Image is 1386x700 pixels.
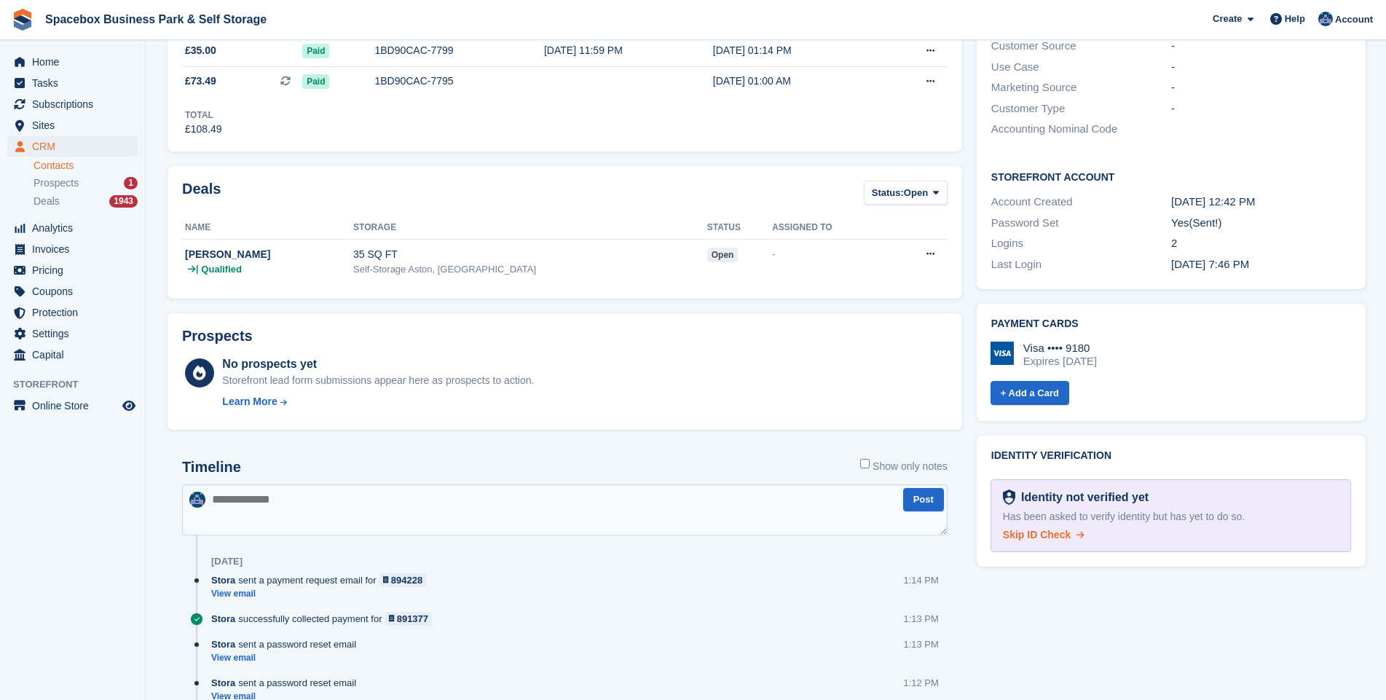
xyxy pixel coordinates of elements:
[211,676,235,690] span: Stora
[34,194,138,209] a: Deals 1943
[182,216,353,240] th: Name
[7,260,138,280] a: menu
[991,215,1171,232] div: Password Set
[872,186,904,200] span: Status:
[211,612,235,626] span: Stora
[353,247,707,262] div: 35 SQ FT
[991,59,1171,76] div: Use Case
[1171,215,1351,232] div: Yes
[544,43,713,58] div: [DATE] 11:59 PM
[39,7,272,31] a: Spacebox Business Park & Self Storage
[32,323,119,344] span: Settings
[1171,38,1351,55] div: -
[374,43,543,58] div: 1BD90CAC-7799
[713,43,882,58] div: [DATE] 01:14 PM
[353,216,707,240] th: Storage
[1003,509,1339,524] div: Has been asked to verify identity but has yet to do so.
[1023,355,1097,368] div: Expires [DATE]
[772,216,889,240] th: Assigned to
[182,328,253,345] h2: Prospects
[991,450,1351,462] h2: Identity verification
[211,588,433,600] a: View email
[32,136,119,157] span: CRM
[32,239,119,259] span: Invoices
[222,394,534,409] a: Learn More
[124,177,138,189] div: 1
[991,38,1171,55] div: Customer Source
[860,459,948,474] label: Show only notes
[991,169,1351,184] h2: Storefront Account
[34,176,79,190] span: Prospects
[7,94,138,114] a: menu
[1171,79,1351,96] div: -
[772,247,889,261] div: -
[991,256,1171,273] div: Last Login
[7,281,138,302] a: menu
[34,176,138,191] a: Prospects 1
[185,122,222,137] div: £108.49
[385,612,433,626] a: 891377
[182,181,221,208] h2: Deals
[34,159,138,173] a: Contacts
[903,676,938,690] div: 1:12 PM
[7,73,138,93] a: menu
[991,79,1171,96] div: Marketing Source
[991,194,1171,211] div: Account Created
[991,121,1171,138] div: Accounting Nominal Code
[991,381,1069,405] a: + Add a Card
[1285,12,1305,26] span: Help
[7,218,138,238] a: menu
[32,302,119,323] span: Protection
[713,74,882,89] div: [DATE] 01:00 AM
[211,652,363,664] a: View email
[991,101,1171,117] div: Customer Type
[32,281,119,302] span: Coupons
[211,676,363,690] div: sent a password reset email
[12,9,34,31] img: stora-icon-8386f47178a22dfd0bd8f6a31ec36ba5ce8667c1dd55bd0f319d3a0aa187defe.svg
[32,73,119,93] span: Tasks
[201,262,242,277] span: Qualified
[991,342,1014,365] img: Visa Logo
[991,318,1351,330] h2: Payment cards
[222,355,534,373] div: No prospects yet
[120,397,138,414] a: Preview store
[32,52,119,72] span: Home
[211,637,363,651] div: sent a password reset email
[211,612,439,626] div: successfully collected payment for
[1171,235,1351,252] div: 2
[991,235,1171,252] div: Logins
[707,248,739,262] span: open
[1171,101,1351,117] div: -
[903,612,938,626] div: 1:13 PM
[860,459,870,468] input: Show only notes
[1171,194,1351,211] div: [DATE] 12:42 PM
[222,373,534,388] div: Storefront lead form submissions appear here as prospects to action.
[903,637,938,651] div: 1:13 PM
[7,115,138,135] a: menu
[32,396,119,416] span: Online Store
[353,262,707,277] div: Self-Storage Aston, [GEOGRAPHIC_DATA]
[391,573,422,587] div: 894228
[7,239,138,259] a: menu
[7,52,138,72] a: menu
[34,194,60,208] span: Deals
[379,573,427,587] a: 894228
[903,488,944,512] button: Post
[196,262,198,277] span: |
[1189,216,1221,229] span: (Sent!)
[32,218,119,238] span: Analytics
[13,377,145,392] span: Storefront
[1171,258,1249,270] time: 2025-09-09 18:46:59 UTC
[32,94,119,114] span: Subscriptions
[7,345,138,365] a: menu
[185,247,353,262] div: [PERSON_NAME]
[189,492,205,508] img: Daud
[864,181,948,205] button: Status: Open
[185,43,216,58] span: £35.00
[211,573,433,587] div: sent a payment request email for
[1003,529,1071,540] span: Skip ID Check
[7,136,138,157] a: menu
[374,74,543,89] div: 1BD90CAC-7795
[1335,12,1373,27] span: Account
[1003,527,1084,543] a: Skip ID Check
